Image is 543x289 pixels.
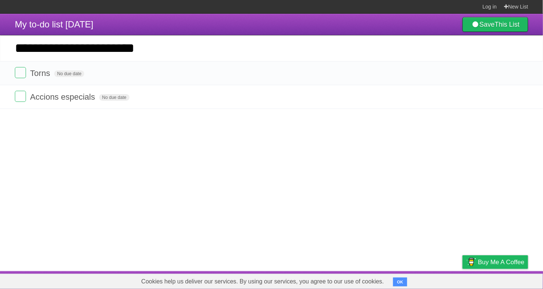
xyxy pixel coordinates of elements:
a: Terms [428,273,444,287]
label: Done [15,91,26,102]
span: Buy me a coffee [478,256,524,269]
a: About [364,273,379,287]
a: Privacy [453,273,472,287]
span: No due date [99,94,129,101]
span: Cookies help us deliver our services. By using our services, you agree to our use of cookies. [134,274,392,289]
span: Torns [30,69,52,78]
b: This List [495,21,520,28]
button: OK [393,278,408,286]
a: Developers [388,273,418,287]
img: Buy me a coffee [466,256,476,268]
span: Accions especials [30,92,97,102]
label: Done [15,67,26,78]
span: No due date [54,70,84,77]
span: My to-do list [DATE] [15,19,94,29]
a: Buy me a coffee [462,255,528,269]
a: SaveThis List [462,17,528,32]
a: Suggest a feature [481,273,528,287]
